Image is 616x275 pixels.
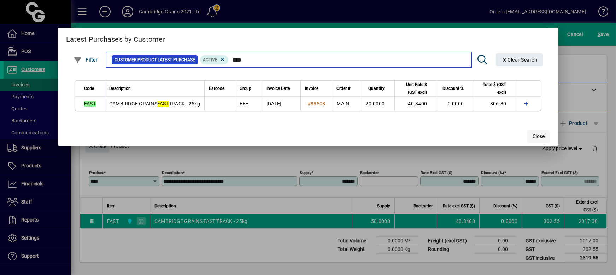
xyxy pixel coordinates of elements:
[501,57,538,63] span: Clear Search
[115,56,195,63] span: Customer Product Latest Purchase
[336,85,350,92] span: Order #
[368,85,385,92] span: Quantity
[266,85,296,92] div: Invoice Date
[305,85,328,92] div: Invoice
[157,101,169,107] em: FAST
[240,85,258,92] div: Group
[109,101,200,107] span: CAMBRIDGE GRAINS TRACK - 25kg
[305,100,328,108] a: #88508
[311,101,325,107] span: 88508
[209,85,224,92] span: Barcode
[203,57,217,62] span: Active
[496,53,543,66] button: Clear
[84,101,96,107] em: FAST
[437,97,474,111] td: 0.0000
[84,85,94,92] span: Code
[527,130,550,143] button: Close
[442,85,464,92] span: Discount %
[336,85,357,92] div: Order #
[200,55,228,64] mat-chip: Product Activation Status: Active
[266,85,290,92] span: Invoice Date
[262,97,300,111] td: [DATE]
[533,133,545,140] span: Close
[240,85,251,92] span: Group
[399,81,433,96] div: Unit Rate $ (GST excl)
[74,57,98,63] span: Filter
[394,97,437,111] td: 40.3400
[478,81,506,96] span: Total $ (GST excl)
[84,85,100,92] div: Code
[307,101,311,107] span: #
[361,97,394,111] td: 20.0000
[58,28,558,48] h2: Latest Purchases by Customer
[209,85,231,92] div: Barcode
[399,81,427,96] span: Unit Rate $ (GST excl)
[240,101,249,107] span: FEH
[365,85,391,92] div: Quantity
[305,85,318,92] span: Invoice
[332,97,361,111] td: MAIN
[478,81,512,96] div: Total $ (GST excl)
[109,85,131,92] span: Description
[474,97,516,111] td: 806.80
[441,85,470,92] div: Discount %
[72,53,100,66] button: Filter
[109,85,200,92] div: Description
